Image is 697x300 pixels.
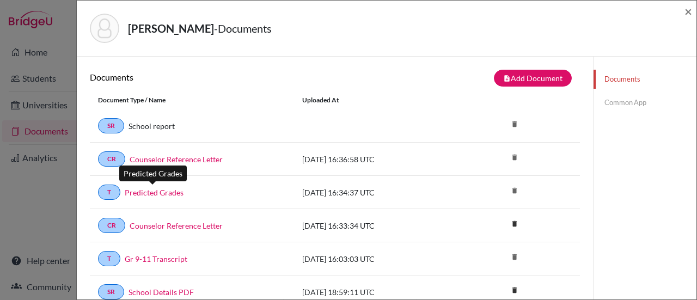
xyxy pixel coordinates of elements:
a: delete [506,217,523,232]
i: note_add [503,75,511,82]
div: [DATE] 16:03:03 UTC [294,253,457,265]
a: Documents [594,70,696,89]
i: delete [506,149,523,166]
a: CR [98,218,125,233]
div: Uploaded at [294,95,457,105]
div: [DATE] 16:34:37 UTC [294,187,457,198]
a: delete [506,284,523,298]
i: delete [506,282,523,298]
a: T [98,185,120,200]
a: School report [129,120,175,132]
i: delete [506,249,523,265]
h6: Documents [90,72,335,82]
a: Counselor Reference Letter [130,154,223,165]
div: [DATE] 18:59:11 UTC [294,286,457,298]
div: Predicted Grades [119,166,187,181]
i: delete [506,116,523,132]
div: [DATE] 16:33:34 UTC [294,220,457,231]
a: SR [98,284,124,299]
button: note_addAdd Document [494,70,572,87]
strong: [PERSON_NAME] [128,22,214,35]
a: Gr 9-11 Transcript [125,253,187,265]
a: Counselor Reference Letter [130,220,223,231]
a: Common App [594,93,696,112]
span: × [684,3,692,19]
a: School Details PDF [129,286,194,298]
a: CR [98,151,125,167]
div: [DATE] 16:36:58 UTC [294,154,457,165]
div: Document Type / Name [90,95,294,105]
span: - Documents [214,22,272,35]
a: SR [98,118,124,133]
i: delete [506,216,523,232]
button: Close [684,5,692,18]
a: Predicted Grades [125,187,184,198]
a: T [98,251,120,266]
i: delete [506,182,523,199]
